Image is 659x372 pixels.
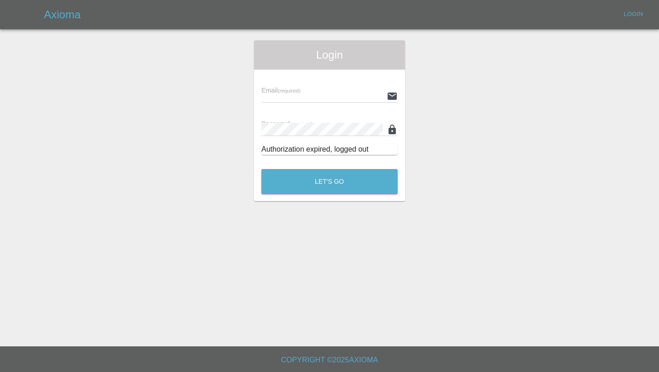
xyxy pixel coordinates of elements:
[278,88,301,93] small: (required)
[290,121,313,127] small: (required)
[44,7,81,22] h5: Axioma
[261,144,398,155] div: Authorization expired, logged out
[7,354,652,367] h6: Copyright © 2025 Axioma
[261,87,300,94] span: Email
[261,169,398,194] button: Let's Go
[261,120,313,127] span: Password
[261,48,398,62] span: Login
[619,7,648,22] a: Login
